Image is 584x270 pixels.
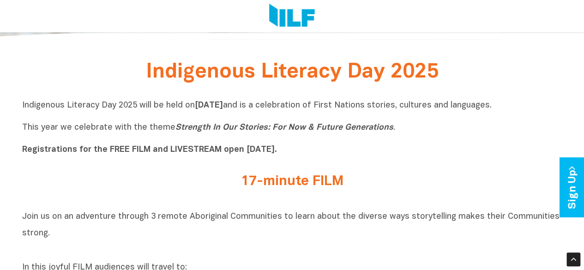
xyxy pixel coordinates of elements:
img: Logo [269,4,315,29]
h2: 17-minute FILM [119,174,465,189]
i: Strength In Our Stories: For Now & Future Generations [175,124,393,132]
b: Registrations for the FREE FILM and LIVESTREAM open [DATE]. [22,146,277,154]
b: [DATE] [195,102,223,109]
div: Scroll Back to Top [566,252,580,266]
span: Join us on an adventure through 3 remote Aboriginal Communities to learn about the diverse ways s... [22,213,560,237]
span: Indigenous Literacy Day 2025 [146,63,439,82]
p: Indigenous Literacy Day 2025 will be held on and is a celebration of First Nations stories, cultu... [22,100,562,156]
